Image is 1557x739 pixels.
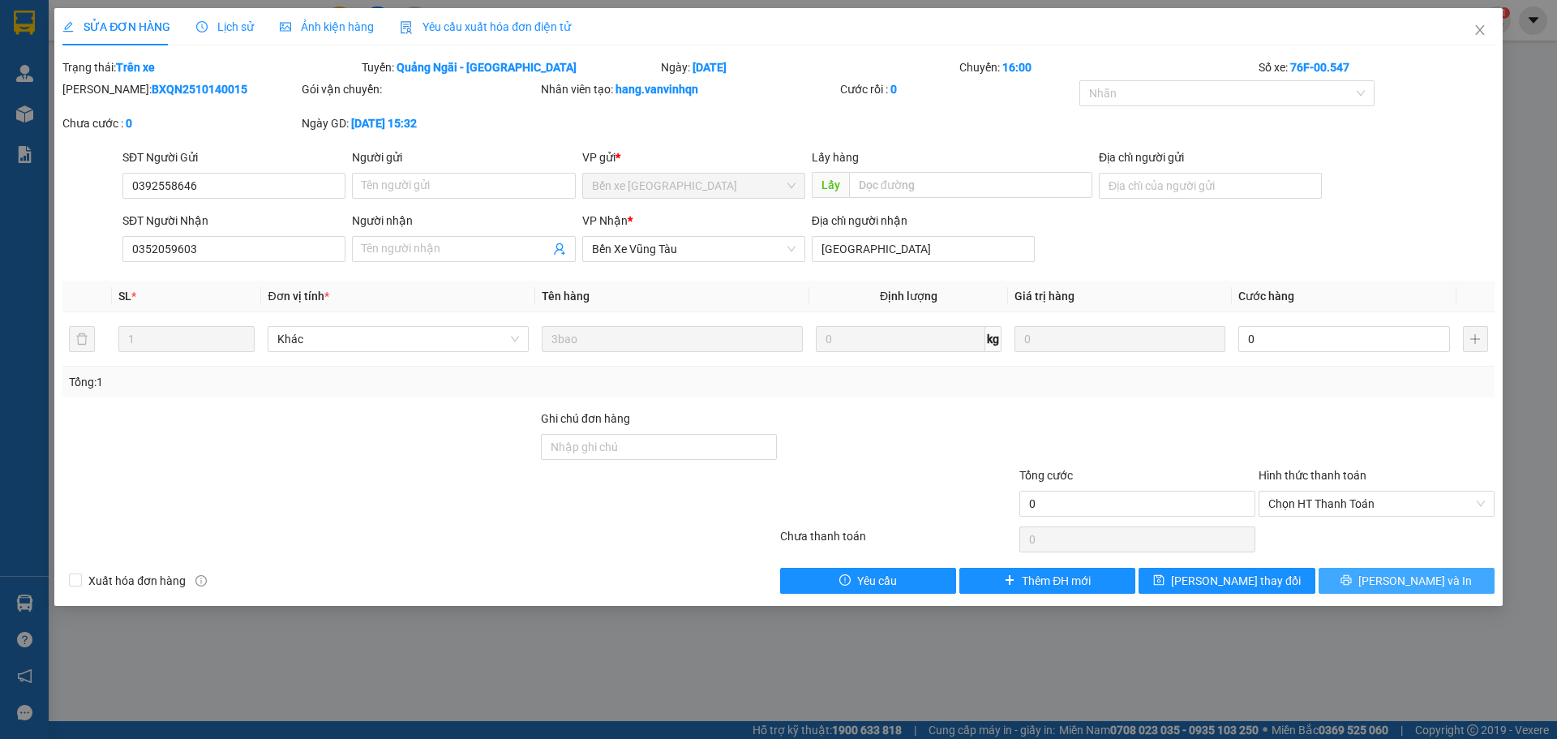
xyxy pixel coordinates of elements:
[69,326,95,352] button: delete
[1457,8,1503,54] button: Close
[1171,572,1301,590] span: [PERSON_NAME] thay đổi
[985,326,1002,352] span: kg
[195,575,207,586] span: info-circle
[280,20,374,33] span: Ảnh kiện hàng
[1022,572,1091,590] span: Thêm ĐH mới
[122,148,345,166] div: SĐT Người Gửi
[1002,61,1032,74] b: 16:00
[352,212,575,230] div: Người nhận
[268,290,328,303] span: Đơn vị tính
[1358,572,1472,590] span: [PERSON_NAME] và In
[62,80,298,98] div: [PERSON_NAME]:
[397,61,577,74] b: Quảng Ngãi - [GEOGRAPHIC_DATA]
[857,572,897,590] span: Yêu cầu
[616,83,698,96] b: hang.vanvinhqn
[1014,326,1225,352] input: 0
[542,290,590,303] span: Tên hàng
[839,574,851,587] span: exclamation-circle
[542,326,803,352] input: VD: Bàn, Ghế
[360,58,659,76] div: Tuyến:
[1268,492,1485,516] span: Chọn HT Thanh Toán
[1014,290,1074,303] span: Giá trị hàng
[62,20,170,33] span: SỬA ĐƠN HÀNG
[541,412,630,425] label: Ghi chú đơn hàng
[122,212,345,230] div: SĐT Người Nhận
[849,172,1092,198] input: Dọc đường
[1099,148,1322,166] div: Địa chỉ người gửi
[812,236,1035,262] input: Địa chỉ của người nhận
[541,434,777,460] input: Ghi chú đơn hàng
[351,117,417,130] b: [DATE] 15:32
[659,58,959,76] div: Ngày:
[592,237,796,261] span: Bến Xe Vũng Tàu
[1099,173,1322,199] input: Địa chỉ của người gửi
[812,212,1035,230] div: Địa chỉ người nhận
[1319,568,1495,594] button: printer[PERSON_NAME] và In
[196,21,208,32] span: clock-circle
[693,61,727,74] b: [DATE]
[302,80,538,98] div: Gói vận chuyển:
[400,20,571,33] span: Yêu cầu xuất hóa đơn điện tử
[116,61,155,74] b: Trên xe
[840,80,1076,98] div: Cước rồi :
[352,148,575,166] div: Người gửi
[1019,469,1073,482] span: Tổng cước
[1257,58,1496,76] div: Số xe:
[778,527,1018,556] div: Chưa thanh toán
[62,114,298,132] div: Chưa cước :
[1139,568,1315,594] button: save[PERSON_NAME] thay đổi
[280,21,291,32] span: picture
[812,172,849,198] span: Lấy
[780,568,956,594] button: exclamation-circleYêu cầu
[82,572,192,590] span: Xuất hóa đơn hàng
[62,21,74,32] span: edit
[61,58,360,76] div: Trạng thái:
[812,151,859,164] span: Lấy hàng
[890,83,897,96] b: 0
[880,290,937,303] span: Định lượng
[958,58,1257,76] div: Chuyến:
[582,214,628,227] span: VP Nhận
[196,20,254,33] span: Lịch sử
[1290,61,1349,74] b: 76F-00.547
[592,174,796,198] span: Bến xe Quảng Ngãi
[582,148,805,166] div: VP gửi
[1004,574,1015,587] span: plus
[541,80,837,98] div: Nhân viên tạo:
[126,117,132,130] b: 0
[277,327,519,351] span: Khác
[1463,326,1488,352] button: plus
[302,114,538,132] div: Ngày GD:
[152,83,247,96] b: BXQN2510140015
[553,243,566,256] span: user-add
[1340,574,1352,587] span: printer
[959,568,1135,594] button: plusThêm ĐH mới
[69,373,601,391] div: Tổng: 1
[400,21,413,34] img: icon
[1259,469,1366,482] label: Hình thức thanh toán
[1473,24,1486,37] span: close
[1153,574,1165,587] span: save
[118,290,131,303] span: SL
[1238,290,1294,303] span: Cước hàng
